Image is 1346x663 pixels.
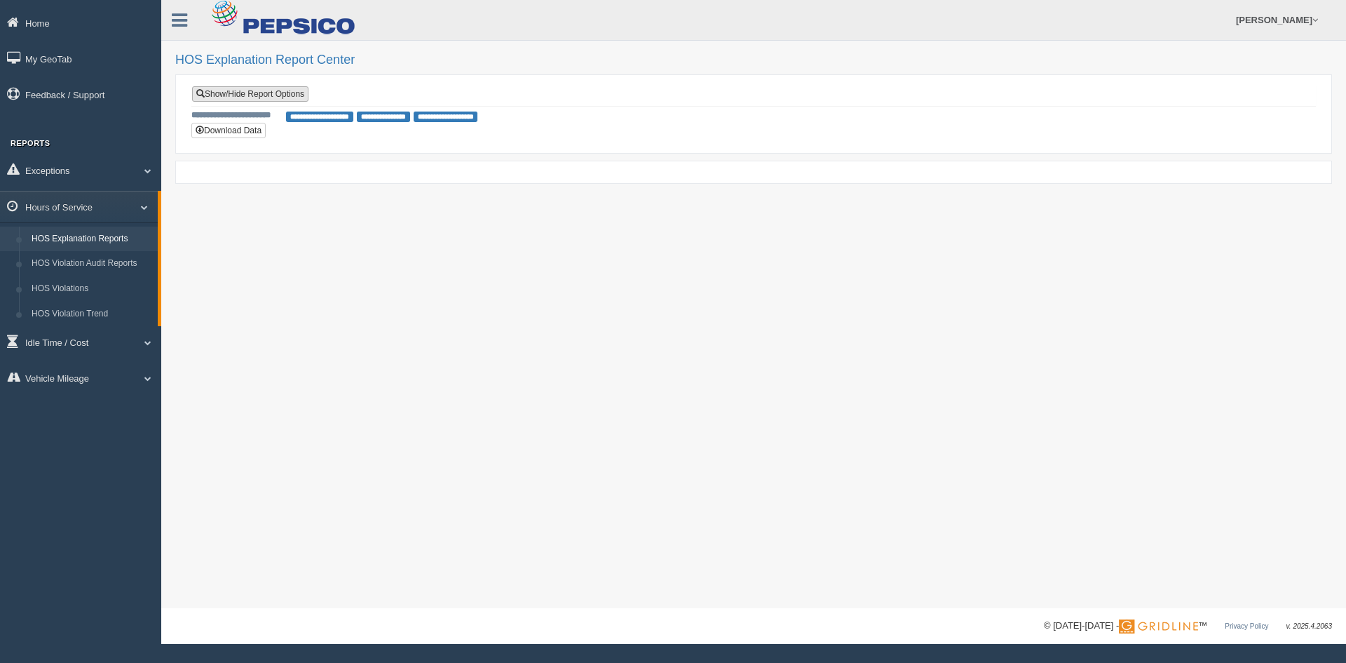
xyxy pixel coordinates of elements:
[1119,620,1198,634] img: Gridline
[175,53,1332,67] h2: HOS Explanation Report Center
[191,123,266,138] button: Download Data
[1044,619,1332,634] div: © [DATE]-[DATE] - ™
[25,276,158,302] a: HOS Violations
[25,227,158,252] a: HOS Explanation Reports
[25,302,158,327] a: HOS Violation Trend
[25,251,158,276] a: HOS Violation Audit Reports
[1225,622,1268,630] a: Privacy Policy
[192,86,308,102] a: Show/Hide Report Options
[1286,622,1332,630] span: v. 2025.4.2063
